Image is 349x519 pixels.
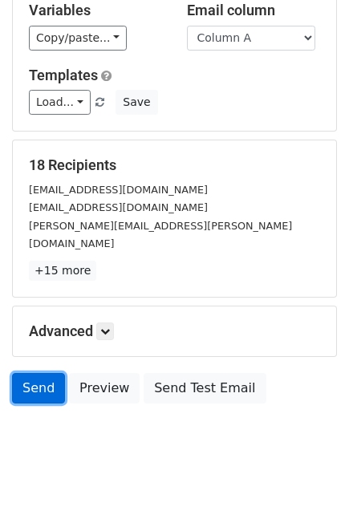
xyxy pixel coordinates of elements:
h5: Variables [29,2,163,19]
small: [PERSON_NAME][EMAIL_ADDRESS][PERSON_NAME][DOMAIN_NAME] [29,220,292,250]
a: Preview [69,373,140,403]
a: +15 more [29,261,96,281]
iframe: Chat Widget [269,442,349,519]
a: Copy/paste... [29,26,127,51]
h5: 18 Recipients [29,156,320,174]
small: [EMAIL_ADDRESS][DOMAIN_NAME] [29,201,208,213]
button: Save [116,90,157,115]
a: Templates [29,67,98,83]
h5: Email column [187,2,321,19]
a: Load... [29,90,91,115]
small: [EMAIL_ADDRESS][DOMAIN_NAME] [29,184,208,196]
h5: Advanced [29,322,320,340]
a: Send Test Email [144,373,266,403]
a: Send [12,373,65,403]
